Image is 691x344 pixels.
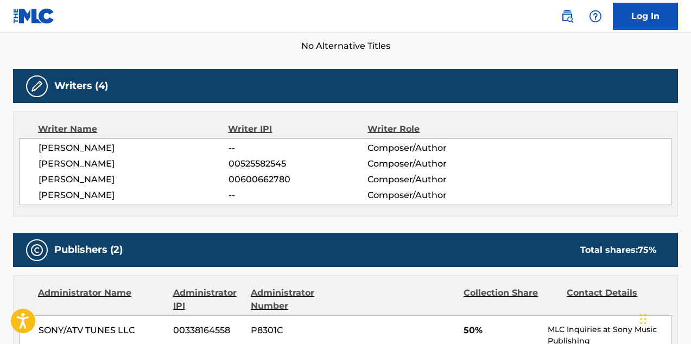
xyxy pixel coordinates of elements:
[229,157,368,170] span: 00525582545
[640,303,646,335] div: Drag
[39,173,229,186] span: [PERSON_NAME]
[367,189,494,202] span: Composer/Author
[229,173,368,186] span: 00600662780
[39,324,165,337] span: SONY/ATV TUNES LLC
[228,123,367,136] div: Writer IPI
[567,286,662,313] div: Contact Details
[613,3,678,30] a: Log In
[38,123,228,136] div: Writer Name
[585,5,606,27] div: Help
[39,157,229,170] span: [PERSON_NAME]
[13,8,55,24] img: MLC Logo
[561,10,574,23] img: search
[30,244,43,257] img: Publishers
[229,189,368,202] span: --
[367,142,494,155] span: Composer/Author
[251,286,346,313] div: Administrator Number
[38,286,165,313] div: Administrator Name
[251,324,346,337] span: P8301C
[367,173,494,186] span: Composer/Author
[589,10,602,23] img: help
[367,157,494,170] span: Composer/Author
[556,5,578,27] a: Public Search
[54,80,108,92] h5: Writers (4)
[638,245,656,255] span: 75 %
[39,142,229,155] span: [PERSON_NAME]
[229,142,368,155] span: --
[39,189,229,202] span: [PERSON_NAME]
[173,324,243,337] span: 00338164558
[13,40,678,53] span: No Alternative Titles
[464,324,540,337] span: 50%
[30,80,43,93] img: Writers
[54,244,123,256] h5: Publishers (2)
[637,292,691,344] iframe: Chat Widget
[580,244,656,257] div: Total shares:
[367,123,495,136] div: Writer Role
[464,286,559,313] div: Collection Share
[173,286,243,313] div: Administrator IPI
